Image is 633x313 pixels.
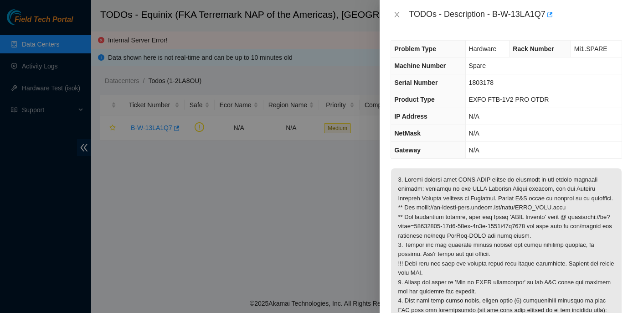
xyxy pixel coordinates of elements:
[469,113,479,120] span: N/A
[393,11,401,18] span: close
[394,45,436,52] span: Problem Type
[394,130,421,137] span: NetMask
[469,146,479,154] span: N/A
[394,62,446,69] span: Machine Number
[574,45,607,52] span: Mi1.SPARE
[469,130,479,137] span: N/A
[409,7,622,22] div: TODOs - Description - B-W-13LA1Q7
[469,79,494,86] span: 1803178
[391,10,403,19] button: Close
[513,45,554,52] span: Rack Number
[469,96,549,103] span: EXFO FTB-1V2 PRO OTDR
[394,96,434,103] span: Product Type
[469,45,497,52] span: Hardware
[394,113,427,120] span: IP Address
[469,62,486,69] span: Spare
[394,146,421,154] span: Gateway
[394,79,437,86] span: Serial Number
